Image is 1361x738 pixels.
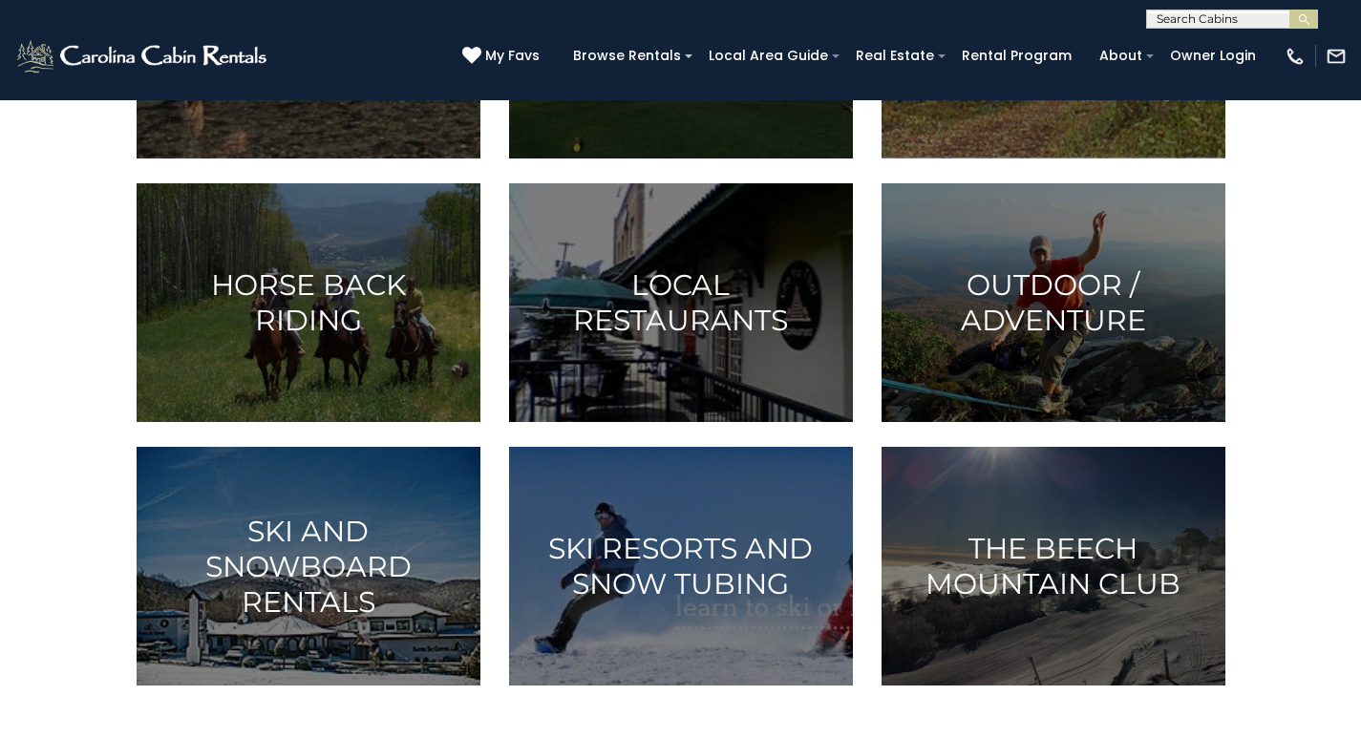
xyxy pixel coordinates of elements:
[905,267,1202,338] h3: Outdoor / Adventure
[1090,41,1152,71] a: About
[485,46,540,66] span: My Favs
[533,267,829,338] h3: Local Restaurants
[137,183,480,422] a: Horse Back Riding
[699,41,838,71] a: Local Area Guide
[952,41,1081,71] a: Rental Program
[882,447,1225,685] a: The Beech Mountain Club
[1285,46,1306,67] img: phone-regular-white.png
[846,41,944,71] a: Real Estate
[509,447,853,685] a: Ski Resorts and Snow Tubing
[160,267,457,338] h3: Horse Back Riding
[564,41,691,71] a: Browse Rentals
[1160,41,1265,71] a: Owner Login
[137,447,480,685] a: Ski and Snowboard Rentals
[462,46,544,67] a: My Favs
[14,37,272,75] img: White-1-2.png
[882,183,1225,422] a: Outdoor / Adventure
[1326,46,1347,67] img: mail-regular-white.png
[905,531,1202,601] h3: The Beech Mountain Club
[160,514,457,620] h3: Ski and Snowboard Rentals
[533,531,829,601] h3: Ski Resorts and Snow Tubing
[509,183,853,422] a: Local Restaurants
